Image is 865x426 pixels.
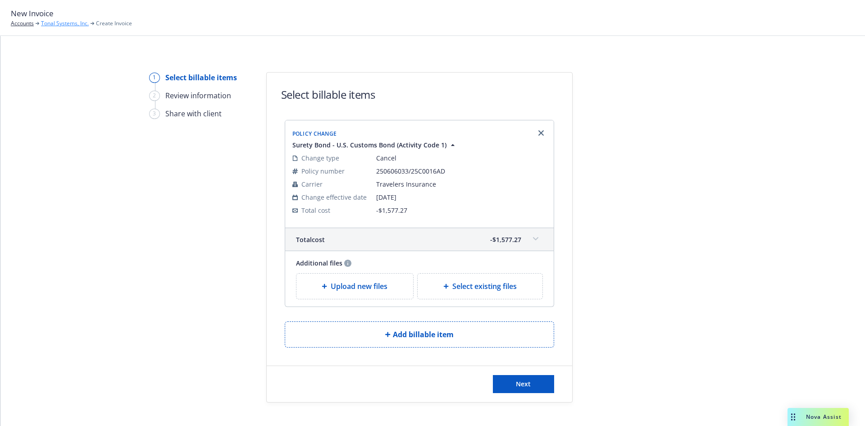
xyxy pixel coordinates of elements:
[149,109,160,119] div: 3
[292,140,446,150] span: Surety Bond - U.S. Customs Bond (Activity Code 1)
[296,258,342,268] span: Additional files
[11,8,54,19] span: New Invoice
[165,108,222,119] div: Share with client
[301,166,345,176] span: Policy number
[165,90,231,101] div: Review information
[301,179,323,189] span: Carrier
[788,408,799,426] div: Drag to move
[149,73,160,83] div: 1
[149,91,160,101] div: 2
[296,235,325,244] span: Total cost
[788,408,849,426] button: Nova Assist
[490,235,521,244] span: -$1,577.27
[376,179,546,189] span: Travelers Insurance
[376,206,407,215] span: -$1,577.27
[11,19,34,27] a: Accounts
[376,192,546,202] span: [DATE]
[516,380,531,388] span: Next
[536,128,546,138] a: Remove browser
[285,321,554,348] button: Add billable item
[285,228,554,251] div: Totalcost-$1,577.27
[376,153,546,163] span: Cancel
[296,273,414,299] div: Upload new files
[41,19,89,27] a: Tonal Systems, Inc.
[417,273,543,299] div: Select existing files
[331,281,387,292] span: Upload new files
[281,87,375,102] h1: Select billable items
[452,281,517,292] span: Select existing files
[292,140,457,150] button: Surety Bond - U.S. Customs Bond (Activity Code 1)
[301,192,367,202] span: Change effective date
[96,19,132,27] span: Create Invoice
[301,206,330,215] span: Total cost
[393,329,454,340] span: Add billable item
[301,153,339,163] span: Change type
[376,166,546,176] span: 250606033/25C0016AD
[165,72,237,83] div: Select billable items
[806,413,842,421] span: Nova Assist
[292,130,337,137] span: Policy Change
[493,375,554,393] button: Next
